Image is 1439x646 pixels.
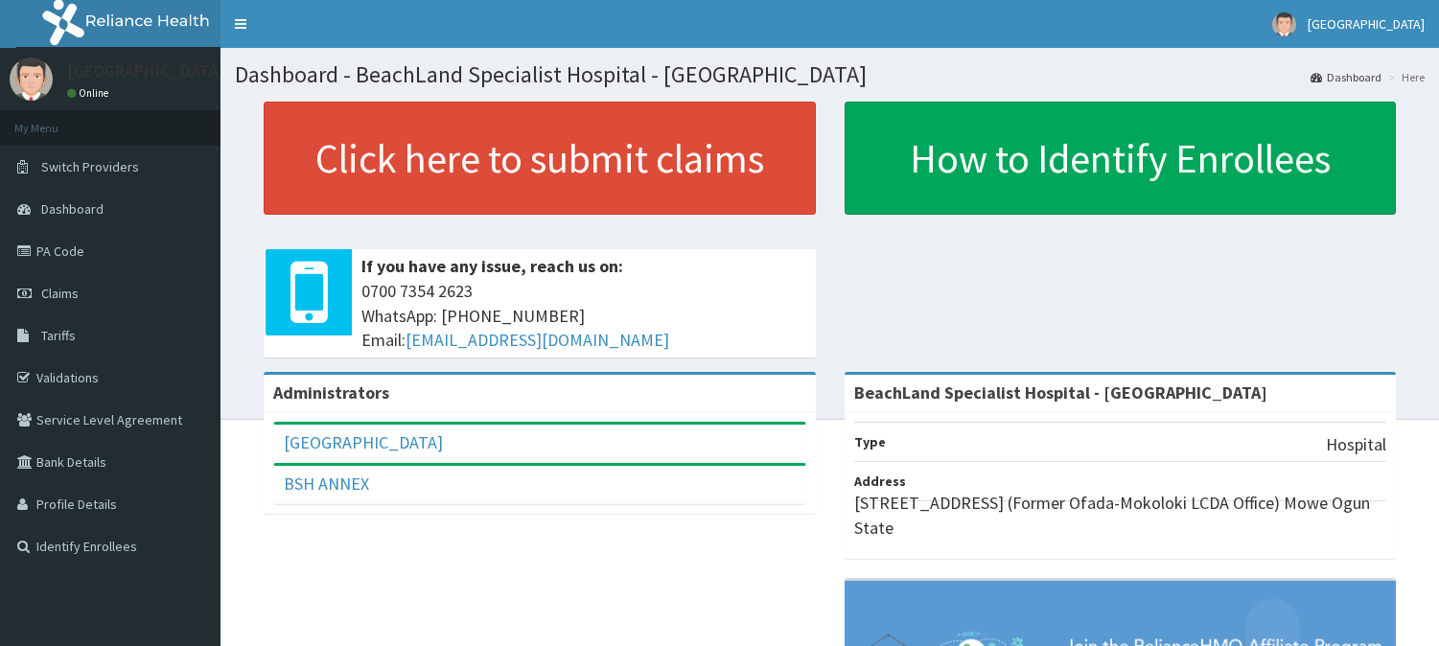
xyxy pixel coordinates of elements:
a: BSH ANNEX [284,473,369,495]
p: [STREET_ADDRESS] (Former Ofada-Mokoloki LCDA Office) Mowe Ogun State [854,491,1387,540]
a: [EMAIL_ADDRESS][DOMAIN_NAME] [406,329,669,351]
span: Claims [41,285,79,302]
span: Dashboard [41,200,104,218]
p: Hospital [1326,432,1386,457]
b: Administrators [273,381,389,404]
span: Tariffs [41,327,76,344]
a: Click here to submit claims [264,102,816,215]
span: Switch Providers [41,158,139,175]
img: User Image [10,58,53,101]
a: How to Identify Enrollees [845,102,1397,215]
b: Address [854,473,906,490]
h1: Dashboard - BeachLand Specialist Hospital - [GEOGRAPHIC_DATA] [235,62,1425,87]
li: Here [1383,69,1425,85]
p: [GEOGRAPHIC_DATA] [67,62,225,80]
strong: BeachLand Specialist Hospital - [GEOGRAPHIC_DATA] [854,381,1267,404]
a: Dashboard [1311,69,1381,85]
b: Type [854,433,886,450]
a: Online [67,86,113,100]
b: If you have any issue, reach us on: [361,255,623,277]
span: 0700 7354 2623 WhatsApp: [PHONE_NUMBER] Email: [361,279,806,353]
span: [GEOGRAPHIC_DATA] [1308,15,1425,33]
a: [GEOGRAPHIC_DATA] [284,431,443,453]
img: User Image [1272,12,1296,36]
